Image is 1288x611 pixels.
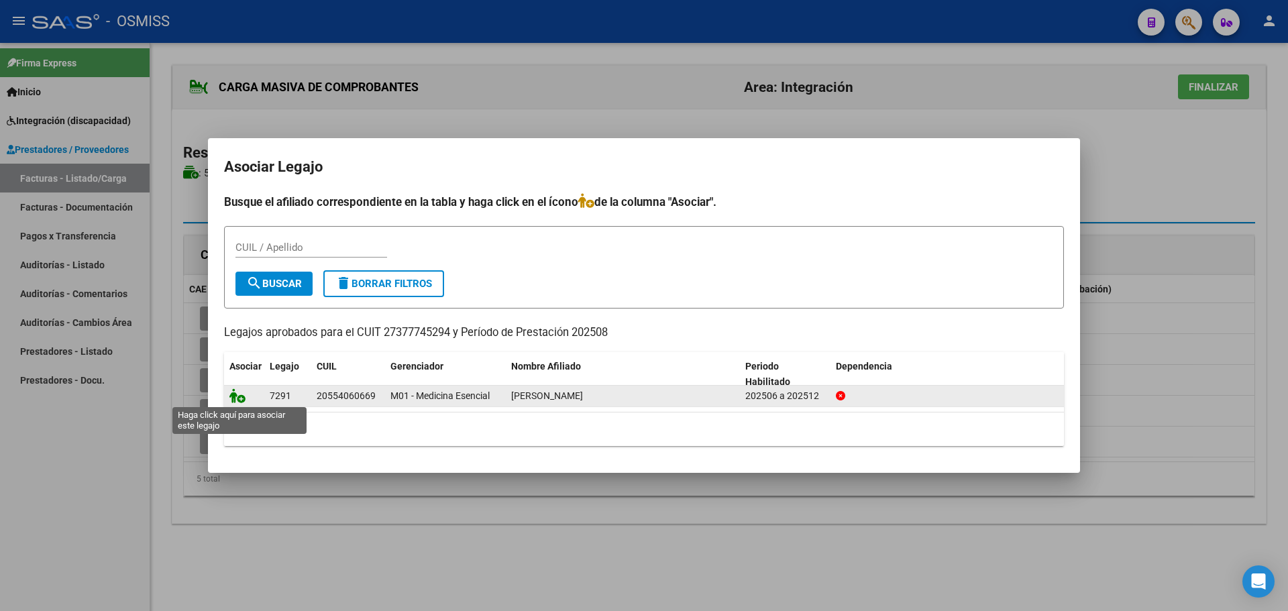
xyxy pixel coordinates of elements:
span: Legajo [270,361,299,372]
datatable-header-cell: Periodo Habilitado [740,352,830,396]
button: Buscar [235,272,313,296]
span: Dependencia [836,361,892,372]
span: Nombre Afiliado [511,361,581,372]
span: Borrar Filtros [335,278,432,290]
span: M01 - Medicina Esencial [390,390,490,401]
datatable-header-cell: Dependencia [830,352,1065,396]
span: Buscar [246,278,302,290]
span: CUIL [317,361,337,372]
div: 1 registros [224,412,1064,446]
datatable-header-cell: Legajo [264,352,311,396]
h2: Asociar Legajo [224,154,1064,180]
p: Legajos aprobados para el CUIT 27377745294 y Período de Prestación 202508 [224,325,1064,341]
div: Open Intercom Messenger [1242,565,1275,598]
div: 202506 a 202512 [745,388,825,404]
span: Asociar [229,361,262,372]
datatable-header-cell: CUIL [311,352,385,396]
mat-icon: search [246,275,262,291]
datatable-header-cell: Asociar [224,352,264,396]
span: SOSA NICOLAS [511,390,583,401]
button: Borrar Filtros [323,270,444,297]
mat-icon: delete [335,275,352,291]
datatable-header-cell: Nombre Afiliado [506,352,740,396]
div: 20554060669 [317,388,376,404]
span: Gerenciador [390,361,443,372]
datatable-header-cell: Gerenciador [385,352,506,396]
span: Periodo Habilitado [745,361,790,387]
span: 7291 [270,390,291,401]
h4: Busque el afiliado correspondiente en la tabla y haga click en el ícono de la columna "Asociar". [224,193,1064,211]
